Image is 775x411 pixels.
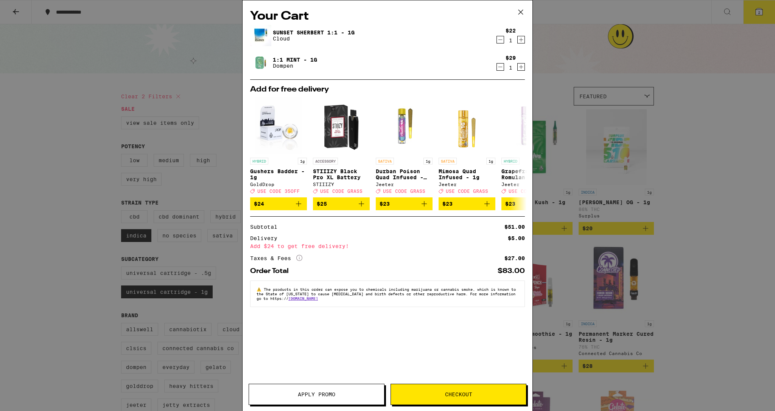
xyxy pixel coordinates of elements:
[376,158,394,164] p: SATIVA
[254,201,264,207] span: $24
[504,256,525,261] div: $27.00
[486,158,495,164] p: 1g
[496,36,504,43] button: Decrement
[501,168,558,180] p: Grapefruit Romulan Quad Infused - 1g
[273,36,355,42] p: Cloud
[250,8,525,25] h2: Your Cart
[250,255,302,262] div: Taxes & Fees
[257,189,300,194] span: USE CODE 35OFF
[501,97,558,154] img: Jeeter - Grapefruit Romulan Quad Infused - 1g
[501,182,558,187] div: Jeeter
[250,52,271,73] img: 1:1 Mint - 1g
[439,168,495,180] p: Mimosa Quad Infused - 1g
[250,168,307,180] p: Gushers Badder - 1g
[505,201,515,207] span: $23
[313,158,338,164] p: ACCESSORY
[508,236,525,241] div: $5.00
[506,65,516,71] div: 1
[250,243,525,249] div: Add $24 to get free delivery!
[250,268,294,275] div: Order Total
[288,296,318,301] a: [DOMAIN_NAME]
[5,5,54,11] span: Hi. Need any help?
[439,97,495,197] a: Open page for Mimosa Quad Infused - 1g from Jeeter
[257,287,264,292] span: ⚠️
[273,57,317,63] a: 1:1 Mint - 1g
[383,189,425,194] span: USE CODE GRASS
[423,158,433,164] p: 1g
[442,201,453,207] span: $23
[376,97,433,154] img: Jeeter - Durban Poison Quad Infused - 1g
[391,384,526,405] button: Checkout
[498,268,525,275] div: $83.00
[250,224,283,230] div: Subtotal
[255,97,302,154] img: GoldDrop - Gushers Badder - 1g
[376,182,433,187] div: Jeeter
[517,36,525,43] button: Increment
[446,189,488,194] span: USE CODE GRASS
[506,28,516,34] div: $22
[250,97,307,197] a: Open page for Gushers Badder - 1g from GoldDrop
[273,29,355,36] a: Sunset Sherbert 1:1 - 1g
[257,287,516,301] span: The products in this order can expose you to chemicals including marijuana or cannabis smoke, whi...
[501,97,558,197] a: Open page for Grapefruit Romulan Quad Infused - 1g from Jeeter
[439,182,495,187] div: Jeeter
[506,55,516,61] div: $29
[380,201,390,207] span: $23
[298,158,307,164] p: 1g
[320,189,363,194] span: USE CODE GRASS
[376,168,433,180] p: Durban Poison Quad Infused - 1g
[376,197,433,210] button: Add to bag
[250,25,271,46] img: Sunset Sherbert 1:1 - 1g
[250,182,307,187] div: GoldDrop
[439,197,495,210] button: Add to bag
[313,97,370,154] img: STIIIZY - STIIIZY Black Pro XL Battery
[501,197,558,210] button: Add to bag
[439,158,457,164] p: SATIVA
[376,97,433,197] a: Open page for Durban Poison Quad Infused - 1g from Jeeter
[273,63,317,69] p: Dompen
[249,384,384,405] button: Apply Promo
[313,97,370,197] a: Open page for STIIIZY Black Pro XL Battery from STIIIZY
[313,197,370,210] button: Add to bag
[506,37,516,43] div: 1
[445,392,472,397] span: Checkout
[496,63,504,71] button: Decrement
[517,63,525,71] button: Increment
[313,168,370,180] p: STIIIZY Black Pro XL Battery
[313,182,370,187] div: STIIIZY
[250,236,283,241] div: Delivery
[501,158,520,164] p: HYBRID
[509,189,551,194] span: USE CODE GRASS
[317,201,327,207] span: $25
[250,86,525,93] h2: Add for free delivery
[250,197,307,210] button: Add to bag
[439,97,495,154] img: Jeeter - Mimosa Quad Infused - 1g
[298,392,335,397] span: Apply Promo
[504,224,525,230] div: $51.00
